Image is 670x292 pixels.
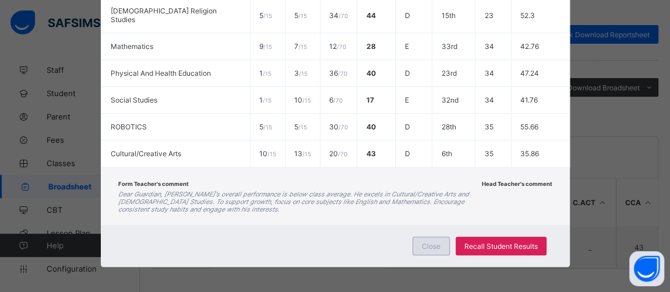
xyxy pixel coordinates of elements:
[302,150,311,157] span: / 15
[520,42,539,51] span: 42.76
[404,11,410,20] span: D
[404,122,410,131] span: D
[111,149,181,158] span: Cultural/Creative Arts
[298,43,307,50] span: / 15
[259,69,271,78] span: 1
[263,12,272,19] span: / 15
[441,122,456,131] span: 28th
[441,149,452,158] span: 6th
[464,242,538,251] span: Recall Student Results
[366,42,375,51] span: 28
[294,149,311,158] span: 13
[329,96,343,104] span: 6
[338,124,348,131] span: / 70
[520,96,538,104] span: 41.76
[338,150,347,157] span: / 70
[441,96,458,104] span: 32nd
[484,42,493,51] span: 34
[329,122,348,131] span: 30
[294,96,311,104] span: 10
[259,11,272,20] span: 5
[484,122,493,131] span: 35
[520,122,538,131] span: 55.66
[441,69,456,78] span: 23rd
[111,96,157,104] span: Social Studies
[484,149,493,158] span: 35
[302,97,311,104] span: / 15
[338,70,347,77] span: / 70
[441,11,455,20] span: 15th
[299,70,308,77] span: / 15
[111,122,147,131] span: ROBOTICS
[329,11,348,20] span: 34
[259,149,276,158] span: 10
[441,42,457,51] span: 33rd
[404,42,408,51] span: E
[294,11,307,20] span: 5
[333,97,343,104] span: / 70
[520,149,539,158] span: 35.86
[482,181,552,187] span: Head Teacher's comment
[404,69,410,78] span: D
[111,42,153,51] span: Mathematics
[484,11,493,20] span: 23
[298,12,307,19] span: / 15
[298,124,307,131] span: / 15
[366,96,373,104] span: 17
[329,42,346,51] span: 12
[337,43,346,50] span: / 70
[263,43,272,50] span: / 15
[263,97,271,104] span: / 15
[484,96,493,104] span: 34
[263,70,271,77] span: / 15
[259,122,272,131] span: 5
[259,42,272,51] span: 9
[366,11,375,20] span: 44
[259,96,271,104] span: 1
[629,251,664,286] button: Open asap
[338,12,348,19] span: / 70
[422,242,440,251] span: Close
[111,69,211,78] span: Physical And Health Education
[366,122,375,131] span: 40
[118,181,189,187] span: Form Teacher's comment
[404,149,410,158] span: D
[294,122,307,131] span: 5
[520,11,535,20] span: 52.3
[329,69,347,78] span: 36
[118,191,469,213] i: Dear Guardian, [PERSON_NAME]'s overall performance is below class average. He excels in Cultural/...
[404,96,408,104] span: E
[263,124,272,131] span: / 15
[294,42,307,51] span: 7
[366,149,375,158] span: 43
[520,69,539,78] span: 47.24
[294,69,308,78] span: 3
[484,69,493,78] span: 34
[111,6,217,24] span: [DEMOGRAPHIC_DATA] Religion Studies
[366,69,375,78] span: 40
[267,150,276,157] span: / 15
[329,149,347,158] span: 20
